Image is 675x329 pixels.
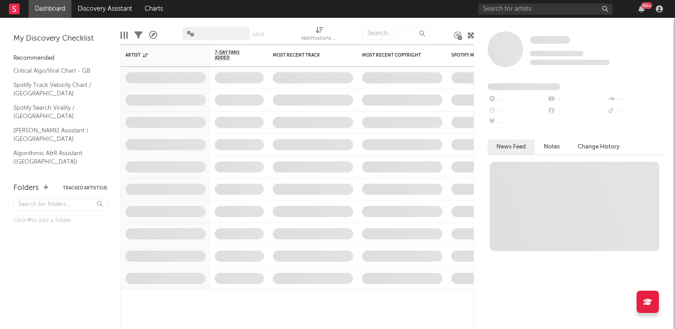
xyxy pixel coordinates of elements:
a: [PERSON_NAME] Assistant / [GEOGRAPHIC_DATA] [13,126,98,144]
div: Recommended [13,53,107,64]
input: Search... [362,27,429,40]
div: A&R Pipeline [149,22,157,48]
span: Fans Added by Platform [487,83,560,90]
span: 7-Day Fans Added [215,50,250,61]
a: Spotify Search Virality / [GEOGRAPHIC_DATA] [13,103,98,121]
span: 0 fans last week [530,60,610,65]
div: Spotify Monthly Listeners [451,53,518,58]
div: Most Recent Track [273,53,340,58]
div: Edit Columns [121,22,128,48]
button: Save [253,32,264,37]
div: -- [607,105,666,117]
div: 99 + [641,2,652,9]
a: Algorithmic A&R Assistant ([GEOGRAPHIC_DATA]) [13,148,98,167]
div: Folders [13,183,39,193]
div: Click to add a folder. [13,215,107,226]
a: Spotify Track Velocity Chart / [GEOGRAPHIC_DATA] [13,80,98,99]
span: Some Artist [530,36,570,44]
div: -- [487,117,547,128]
div: Most Recent Copyright [362,53,429,58]
button: Change History [569,140,629,154]
div: -- [547,105,606,117]
div: My Discovery Checklist [13,33,107,44]
div: Filters [134,22,142,48]
div: Notifications (Artist) [301,33,337,44]
button: News Feed [487,140,535,154]
input: Search for folders... [13,198,107,211]
div: -- [487,105,547,117]
a: Critical Algo/Viral Chart - GB [13,66,98,76]
button: Tracked Artists(4) [63,186,107,190]
input: Search for artists [479,4,612,15]
div: -- [547,94,606,105]
span: Tracking Since: [DATE] [530,51,583,56]
div: -- [607,94,666,105]
div: Notifications (Artist) [301,22,337,48]
div: Artist [125,53,192,58]
div: -- [487,94,547,105]
a: Some Artist [530,36,570,45]
button: Notes [535,140,569,154]
button: 99+ [638,5,645,12]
